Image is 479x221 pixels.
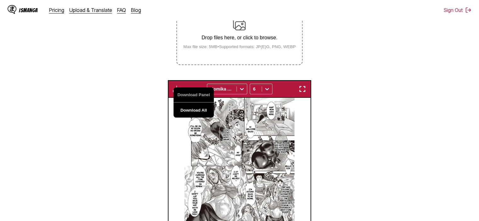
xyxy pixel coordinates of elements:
a: Pricing [49,7,64,13]
img: Download translated images [173,85,180,93]
p: It's sticky with body cream. [221,128,231,142]
p: That was close. You're going to collect the fertilized eggs in your stomach next time, right? [279,185,293,214]
p: My ass...? [234,150,242,157]
button: Download Panel [174,87,214,102]
a: Upload & Translate [69,7,112,13]
img: Enter fullscreen [299,85,306,93]
p: Huh? Mom was here. [268,105,275,117]
button: Download All [174,102,214,118]
img: IsManga Logo [8,5,16,14]
p: I'm going back to my womb. [245,187,255,201]
a: FAQ [117,7,126,13]
small: Max file size: 5MB • Supported formats: JP(E)G, PNG, WEBP [178,44,301,49]
a: Blog [131,7,141,13]
p: I won't let you have your way with me like this♡ [191,189,199,217]
p: You're cumming all the time, covered in semen! ♡ [194,170,206,189]
a: IsManga LogoIsManga [8,5,49,15]
p: I'll be in my room, so bring me something. [188,124,202,138]
p: I-It can't be helped! ♡ [231,169,241,183]
p: W-Welcome back! [244,124,256,134]
button: Sign Out [444,7,471,13]
p: Hello, sir. [284,164,293,171]
div: IsManga [19,7,38,13]
img: Sign out [465,7,471,13]
p: Drop files here, or click to browse. [178,35,301,41]
p: So your friend was with you, too. You were concentrating on yoga [272,141,291,154]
